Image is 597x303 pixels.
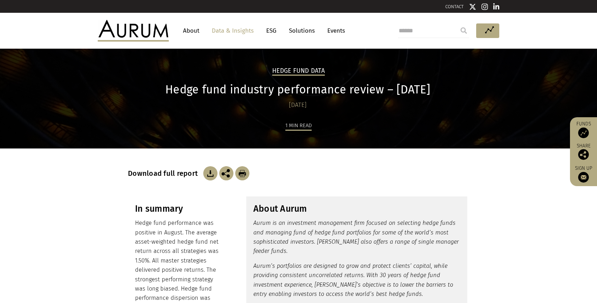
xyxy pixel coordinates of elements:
[253,263,453,297] em: Aurum’s portfolios are designed to grow and protect clients’ capital, while providing consistent ...
[285,24,318,37] a: Solutions
[578,172,589,183] img: Sign up to our newsletter
[235,166,249,180] img: Download Article
[253,220,459,254] em: Aurum is an investment management firm focused on selecting hedge funds and managing fund of hedg...
[324,24,345,37] a: Events
[98,20,169,41] img: Aurum
[179,24,203,37] a: About
[445,4,464,9] a: CONTACT
[578,128,589,138] img: Access Funds
[493,3,500,10] img: Linkedin icon
[578,149,589,160] img: Share this post
[285,121,312,131] div: 1 min read
[263,24,280,37] a: ESG
[482,3,488,10] img: Instagram icon
[203,166,217,180] img: Download Article
[135,204,224,214] h3: In summary
[272,67,325,76] h2: Hedge Fund Data
[208,24,257,37] a: Data & Insights
[219,166,233,180] img: Share this post
[457,23,471,38] input: Submit
[574,144,593,160] div: Share
[128,83,467,97] h1: Hedge fund industry performance review – [DATE]
[469,3,476,10] img: Twitter icon
[128,100,467,110] div: [DATE]
[574,165,593,183] a: Sign up
[574,121,593,138] a: Funds
[253,204,460,214] h3: About Aurum
[128,169,201,178] h3: Download full report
